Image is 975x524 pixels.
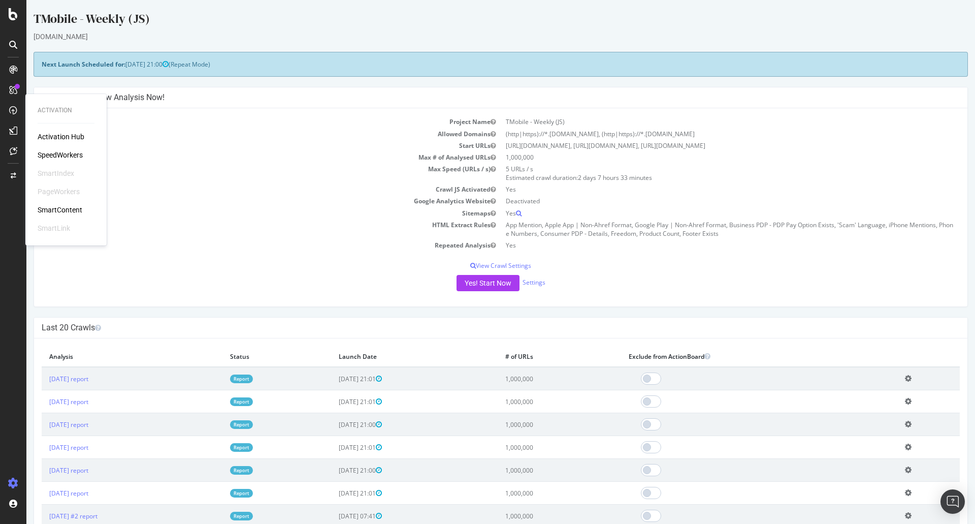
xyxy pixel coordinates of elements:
a: Report [204,512,226,520]
span: [DATE] 21:00 [312,420,355,429]
div: Open Intercom Messenger [940,489,965,514]
div: SmartLink [38,223,70,233]
a: Report [204,489,226,498]
a: SpeedWorkers [38,150,83,160]
td: 1,000,000 [474,151,933,163]
span: [DATE] 21:00 [99,60,142,69]
div: (Repeat Mode) [7,52,941,77]
h4: Last 20 Crawls [15,323,933,333]
a: [DATE] report [23,420,62,429]
td: 1,000,000 [471,413,594,436]
div: SmartIndex [38,168,74,178]
a: Settings [496,278,519,287]
a: [DATE] report [23,489,62,498]
span: [DATE] 21:01 [312,397,355,406]
span: [DATE] 21:01 [312,489,355,498]
div: Activation [38,106,94,115]
a: [DATE] report [23,397,62,406]
a: Report [204,420,226,429]
span: [DATE] 21:00 [312,466,355,475]
a: [DATE] report [23,375,62,383]
th: Launch Date [305,346,471,367]
strong: Next Launch Scheduled for: [15,60,99,69]
td: Max # of Analysed URLs [15,151,474,163]
td: Sitemaps [15,207,474,219]
th: Status [196,346,305,367]
a: [DATE] report [23,466,62,475]
div: PageWorkers [38,187,80,197]
a: Report [204,397,226,406]
td: Google Analytics Website [15,195,474,207]
span: [DATE] 07:41 [312,512,355,520]
td: 5 URLs / s Estimated crawl duration: [474,163,933,183]
td: Deactivated [474,195,933,207]
td: TMobile - Weekly (JS) [474,116,933,128]
a: SmartContent [38,205,82,215]
td: App Mention, Apple App | Non-Ahref Format, Google Play | Non-Ahref Format, Business PDP - PDP Pay... [474,219,933,239]
td: 1,000,000 [471,436,594,459]
td: [URL][DOMAIN_NAME], [URL][DOMAIN_NAME], [URL][DOMAIN_NAME] [474,140,933,151]
td: Yes [474,207,933,219]
a: Report [204,375,226,383]
p: View Crawl Settings [15,261,933,270]
div: TMobile - Weekly (JS) [7,10,941,32]
h4: Configure your New Analysis Now! [15,93,933,103]
td: Start URLs [15,140,474,151]
th: Analysis [15,346,196,367]
a: Report [204,443,226,452]
div: [DOMAIN_NAME] [7,32,941,42]
button: Yes! Start Now [430,275,493,291]
td: Project Name [15,116,474,128]
span: 2 days 7 hours 33 minutes [551,173,626,182]
a: [DATE] #2 report [23,512,71,520]
span: [DATE] 21:01 [312,443,355,452]
th: Exclude from ActionBoard [595,346,871,367]
a: [DATE] report [23,443,62,452]
td: Yes [474,239,933,251]
td: 1,000,000 [471,390,594,413]
th: # of URLs [471,346,594,367]
td: 1,000,000 [471,459,594,482]
td: HTML Extract Rules [15,219,474,239]
a: Activation Hub [38,132,84,142]
td: Repeated Analysis [15,239,474,251]
td: Crawl JS Activated [15,183,474,195]
a: Report [204,466,226,475]
span: [DATE] 21:01 [312,375,355,383]
td: Max Speed (URLs / s) [15,163,474,183]
td: 1,000,000 [471,482,594,505]
td: Yes [474,183,933,195]
td: (http|https)://*.[DOMAIN_NAME], (http|https)://*.[DOMAIN_NAME] [474,128,933,140]
td: 1,000,000 [471,367,594,390]
td: Allowed Domains [15,128,474,140]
